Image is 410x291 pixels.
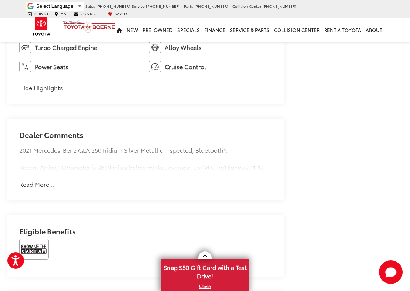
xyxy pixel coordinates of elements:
span: [PHONE_NUMBER] [262,3,296,9]
a: Home [114,18,124,42]
a: Select Language​ [36,3,82,9]
img: Power Seats [19,61,31,72]
a: Pre-Owned [140,18,175,42]
span: Sales [85,3,95,9]
h2: Dealer Comments [19,131,272,146]
span: Select Language [36,3,73,9]
div: 2021 Mercedes-Benz GLA 250 Iridium Silver Metallic Inspected, Bluetooth®. Recent Arrival! Odomete... [19,146,272,172]
a: Service & Parts: Opens in a new tab [228,18,272,42]
span: [PHONE_NUMBER] [194,3,228,9]
span: Snag $50 Gift Card with a Test Drive! [161,260,249,282]
span: Turbo Charged Engine [35,43,97,52]
h2: Eligible Benefits [19,227,272,239]
a: Finance [202,18,228,42]
img: Turbo Charged Engine [19,41,31,53]
a: My Saved Vehicles [106,11,129,16]
a: About [363,18,384,42]
svg: Start Chat [379,260,403,284]
span: Alloy Wheels [165,43,202,52]
span: Service [132,3,145,9]
span: ▼ [77,3,82,9]
button: Hide Highlights [19,84,63,92]
span: [PHONE_NUMBER] [96,3,130,9]
button: Toggle Chat Window [379,260,403,284]
a: Collision Center [272,18,322,42]
img: View CARFAX report [19,239,49,260]
span: Power Seats [35,62,68,71]
button: Read More... [19,180,55,189]
img: Cruise Control [149,61,161,72]
img: Alloy Wheels [149,41,161,53]
span: Cruise Control [165,62,206,71]
span: Saved [115,11,127,16]
img: Vic Vaughan Toyota of Boerne [63,20,116,33]
span: [PHONE_NUMBER] [146,3,180,9]
span: Service [34,11,49,16]
span: Contact [81,11,98,16]
span: Collision Center [232,3,261,9]
a: Contact [72,11,100,16]
span: Map [60,11,68,16]
a: New [124,18,140,42]
a: Rent a Toyota [322,18,363,42]
span: Parts [184,3,193,9]
a: Specials [175,18,202,42]
img: Toyota [27,14,55,38]
a: Map [53,11,70,16]
a: Service [26,11,51,16]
